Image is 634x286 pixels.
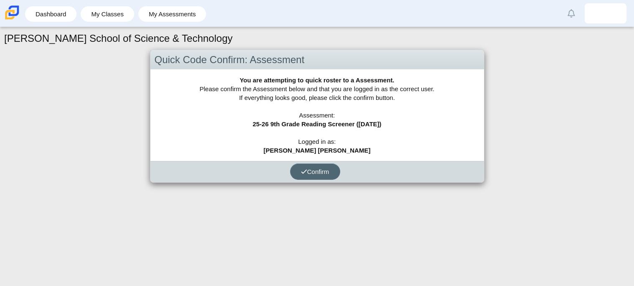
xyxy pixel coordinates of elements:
b: You are attempting to quick roster to a Assessment. [239,77,394,84]
a: Dashboard [29,6,72,22]
img: david.perea.GSc9p4 [599,7,612,20]
img: Carmen School of Science & Technology [3,4,21,21]
a: My Assessments [143,6,202,22]
b: [PERSON_NAME] [PERSON_NAME] [264,147,371,154]
a: david.perea.GSc9p4 [585,3,626,23]
span: Confirm [301,168,329,175]
h1: [PERSON_NAME] School of Science & Technology [4,31,233,46]
b: 25-26 9th Grade Reading Screener ([DATE]) [252,120,381,128]
a: Carmen School of Science & Technology [3,15,21,23]
div: Please confirm the Assessment below and that you are logged in as the correct user. If everything... [150,69,484,161]
a: My Classes [85,6,130,22]
a: Alerts [562,4,581,23]
div: Quick Code Confirm: Assessment [150,50,484,70]
button: Confirm [290,163,340,180]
